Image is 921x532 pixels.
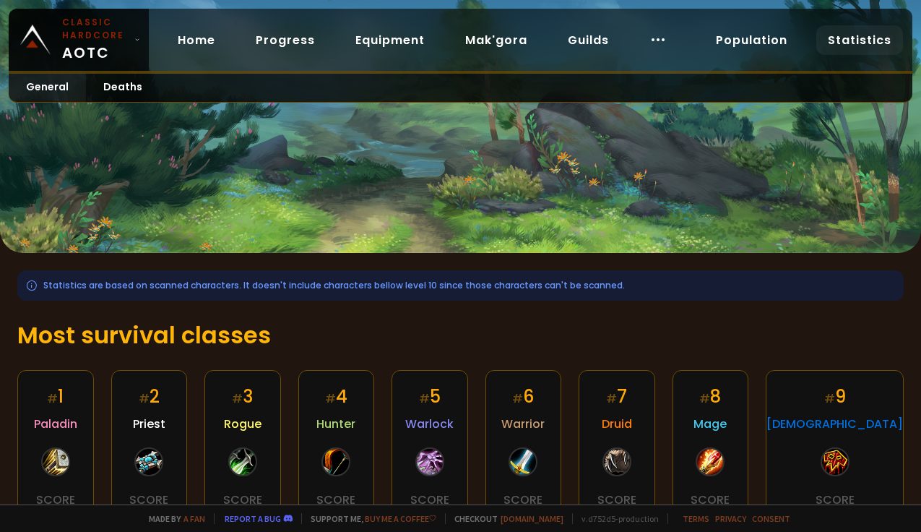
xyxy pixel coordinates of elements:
[129,491,168,509] div: Score
[816,25,903,55] a: Statistics
[316,491,355,509] div: Score
[405,415,454,433] span: Warlock
[133,415,165,433] span: Priest
[699,384,721,409] div: 8
[572,513,659,524] span: v. d752d5 - production
[166,25,227,55] a: Home
[824,384,846,409] div: 9
[752,513,790,524] a: Consent
[316,415,355,433] span: Hunter
[606,384,627,409] div: 7
[419,384,441,409] div: 5
[445,513,563,524] span: Checkout
[344,25,436,55] a: Equipment
[224,415,261,433] span: Rogue
[225,513,281,524] a: Report a bug
[86,74,160,102] a: Deaths
[699,390,710,407] small: #
[501,513,563,524] a: [DOMAIN_NAME]
[512,390,523,407] small: #
[36,491,75,509] div: Score
[139,384,160,409] div: 2
[454,25,539,55] a: Mak'gora
[824,390,835,407] small: #
[512,384,534,409] div: 6
[501,415,545,433] span: Warrior
[301,513,436,524] span: Support me,
[602,415,632,433] span: Druid
[503,491,542,509] div: Score
[47,390,58,407] small: #
[683,513,709,524] a: Terms
[597,491,636,509] div: Score
[47,384,64,409] div: 1
[232,384,253,409] div: 3
[17,318,904,353] h1: Most survival classes
[766,415,903,433] span: [DEMOGRAPHIC_DATA]
[691,491,730,509] div: Score
[34,415,77,433] span: Paladin
[9,74,86,102] a: General
[62,16,129,64] span: AOTC
[232,390,243,407] small: #
[325,390,336,407] small: #
[223,491,262,509] div: Score
[183,513,205,524] a: a fan
[816,491,855,509] div: Score
[704,25,799,55] a: Population
[139,390,150,407] small: #
[693,415,727,433] span: Mage
[325,384,347,409] div: 4
[715,513,746,524] a: Privacy
[556,25,621,55] a: Guilds
[140,513,205,524] span: Made by
[606,390,617,407] small: #
[410,491,449,509] div: Score
[419,390,430,407] small: #
[17,270,904,301] div: Statistics are based on scanned characters. It doesn't include characters bellow level 10 since t...
[244,25,327,55] a: Progress
[62,16,129,42] small: Classic Hardcore
[365,513,436,524] a: Buy me a coffee
[9,9,149,71] a: Classic HardcoreAOTC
